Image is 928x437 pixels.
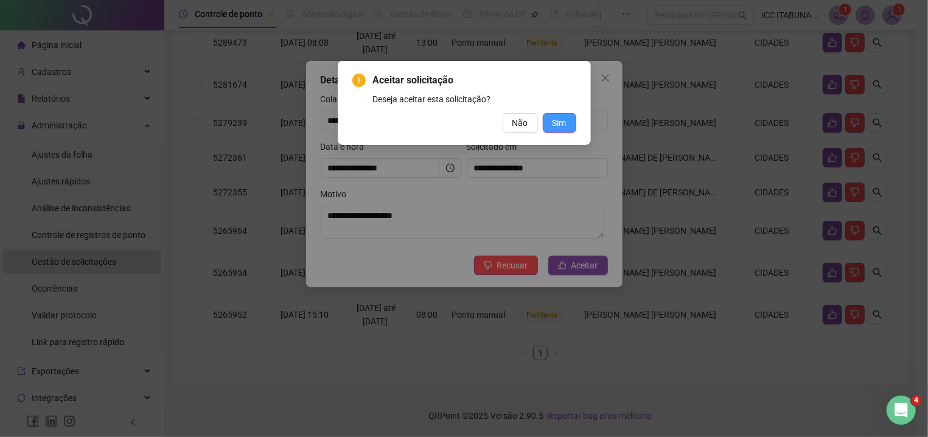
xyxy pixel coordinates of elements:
[373,93,576,106] div: Deseja aceitar esta solicitação?
[352,74,366,87] span: exclamation-circle
[503,113,538,133] button: Não
[373,73,576,88] span: Aceitar solicitação
[553,116,567,130] span: Sim
[887,396,916,425] iframe: Intercom live chat
[543,113,576,133] button: Sim
[912,396,921,405] span: 4
[512,116,528,130] span: Não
